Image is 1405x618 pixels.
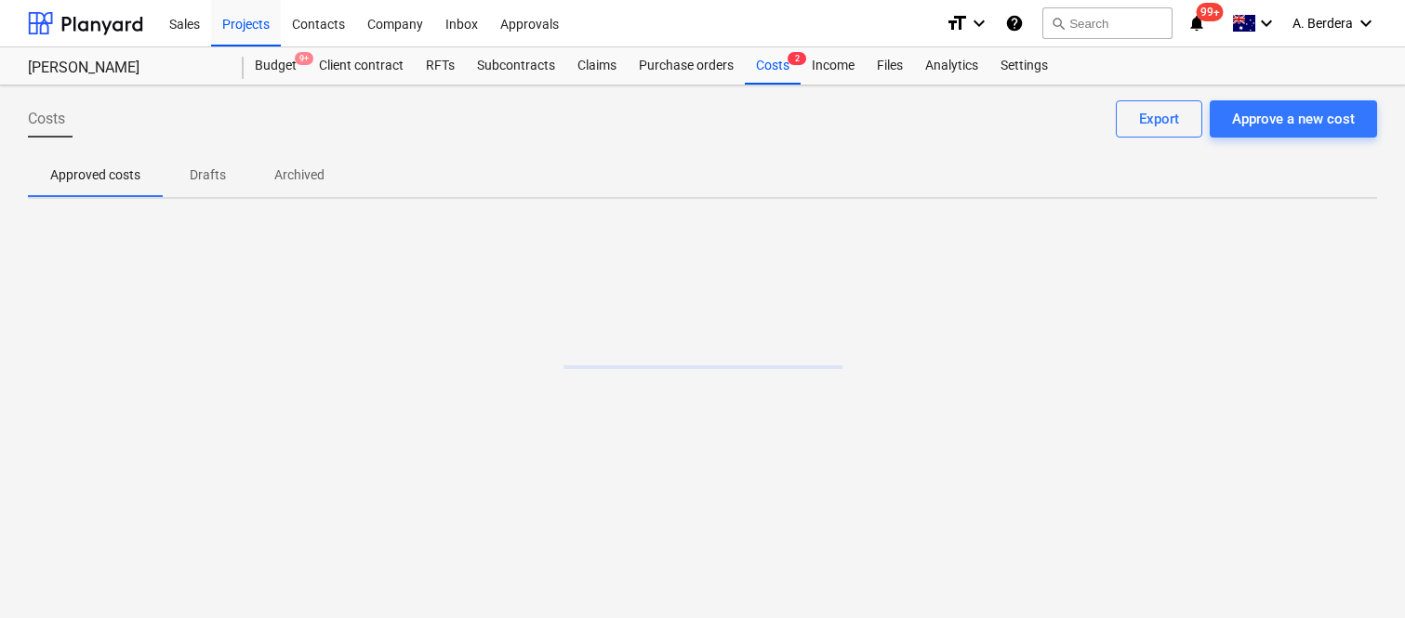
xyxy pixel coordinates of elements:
span: 99+ [1197,3,1224,21]
span: 2 [788,52,806,65]
a: Claims [566,47,628,85]
p: Approved costs [50,165,140,185]
a: Purchase orders [628,47,745,85]
i: keyboard_arrow_down [968,12,990,34]
p: Archived [274,165,325,185]
iframe: Chat Widget [1312,529,1405,618]
p: Drafts [185,165,230,185]
button: Approve a new cost [1210,100,1377,138]
a: Income [801,47,866,85]
span: Costs [28,108,65,130]
a: Analytics [914,47,989,85]
a: Files [866,47,914,85]
div: Approve a new cost [1232,107,1355,131]
span: search [1051,16,1066,31]
a: Costs2 [745,47,801,85]
button: Export [1116,100,1202,138]
i: keyboard_arrow_down [1255,12,1278,34]
button: Search [1042,7,1173,39]
span: A. Berdera [1292,16,1353,31]
div: Export [1139,107,1179,131]
a: Budget9+ [244,47,308,85]
div: Costs [745,47,801,85]
i: format_size [946,12,968,34]
div: Budget [244,47,308,85]
i: keyboard_arrow_down [1355,12,1377,34]
i: notifications [1187,12,1206,34]
a: Settings [989,47,1059,85]
div: [PERSON_NAME] [28,59,221,78]
a: Subcontracts [466,47,566,85]
i: Knowledge base [1005,12,1024,34]
a: RFTs [415,47,466,85]
a: Client contract [308,47,415,85]
span: 9+ [295,52,313,65]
